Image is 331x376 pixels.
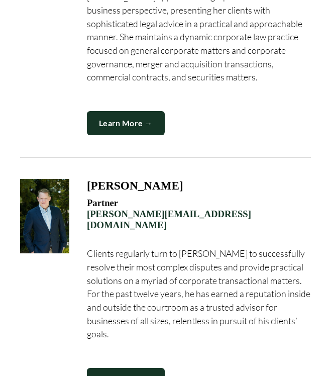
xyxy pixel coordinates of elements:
a: [PERSON_NAME][EMAIL_ADDRESS][DOMAIN_NAME] [87,209,251,230]
h3: [PERSON_NAME] [87,179,183,192]
p: Clients regularly turn to [PERSON_NAME] to successfully resolve their most complex disputes and p... [87,247,311,341]
h4: Partner [87,198,311,231]
a: Learn More → [87,111,165,136]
